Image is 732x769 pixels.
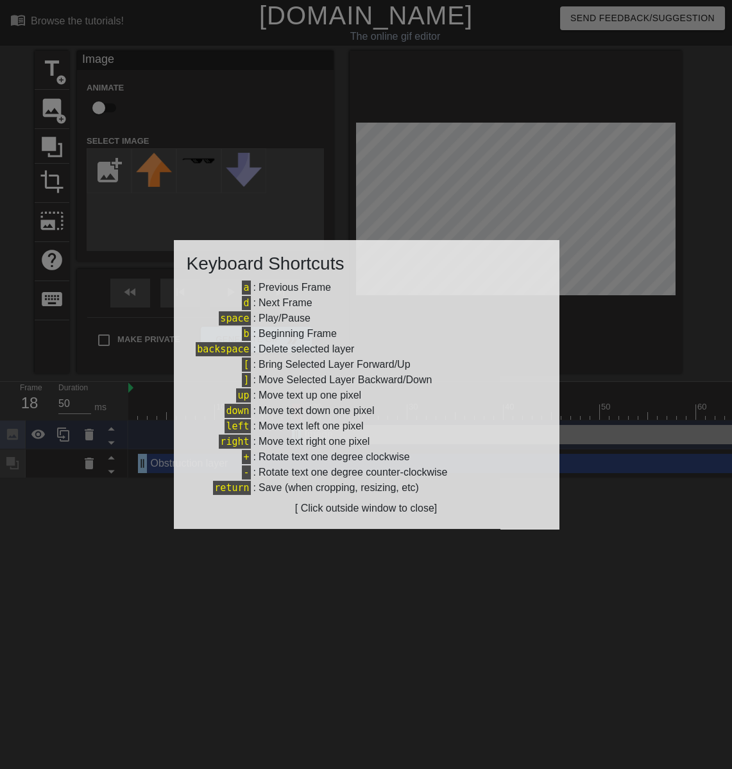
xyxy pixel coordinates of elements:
[259,280,331,295] div: Previous Frame
[187,357,546,372] div: :
[259,419,364,434] div: Move text left one pixel
[187,280,546,295] div: :
[259,388,361,403] div: Move text up one pixel
[259,326,337,341] div: Beginning Frame
[187,403,546,419] div: :
[259,449,410,465] div: Rotate text one degree clockwise
[259,341,354,357] div: Delete selected layer
[242,358,250,372] span: [
[187,434,546,449] div: :
[187,449,546,465] div: :
[259,480,419,496] div: Save (when cropping, resizing, etc)
[187,372,546,388] div: :
[187,326,546,341] div: :
[242,465,250,480] span: -
[219,435,250,449] span: right
[242,296,250,310] span: d
[259,295,312,311] div: Next Frame
[259,357,411,372] div: Bring Selected Layer Forward/Up
[187,501,546,516] div: [ Click outside window to close]
[187,253,546,275] h3: Keyboard Shortcuts
[259,372,432,388] div: Move Selected Layer Backward/Down
[259,403,375,419] div: Move text down one pixel
[259,311,311,326] div: Play/Pause
[236,388,250,402] span: up
[187,341,546,357] div: :
[187,465,546,480] div: :
[196,342,250,356] span: backspace
[187,480,546,496] div: :
[242,327,250,341] span: b
[259,465,447,480] div: Rotate text one degree counter-clockwise
[187,388,546,403] div: :
[242,450,250,464] span: +
[219,311,250,325] span: space
[187,311,546,326] div: :
[187,295,546,311] div: :
[225,419,250,433] span: left
[225,404,250,418] span: down
[213,481,250,495] span: return
[242,373,250,387] span: ]
[259,434,370,449] div: Move text right one pixel
[187,419,546,434] div: :
[242,281,250,295] span: a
